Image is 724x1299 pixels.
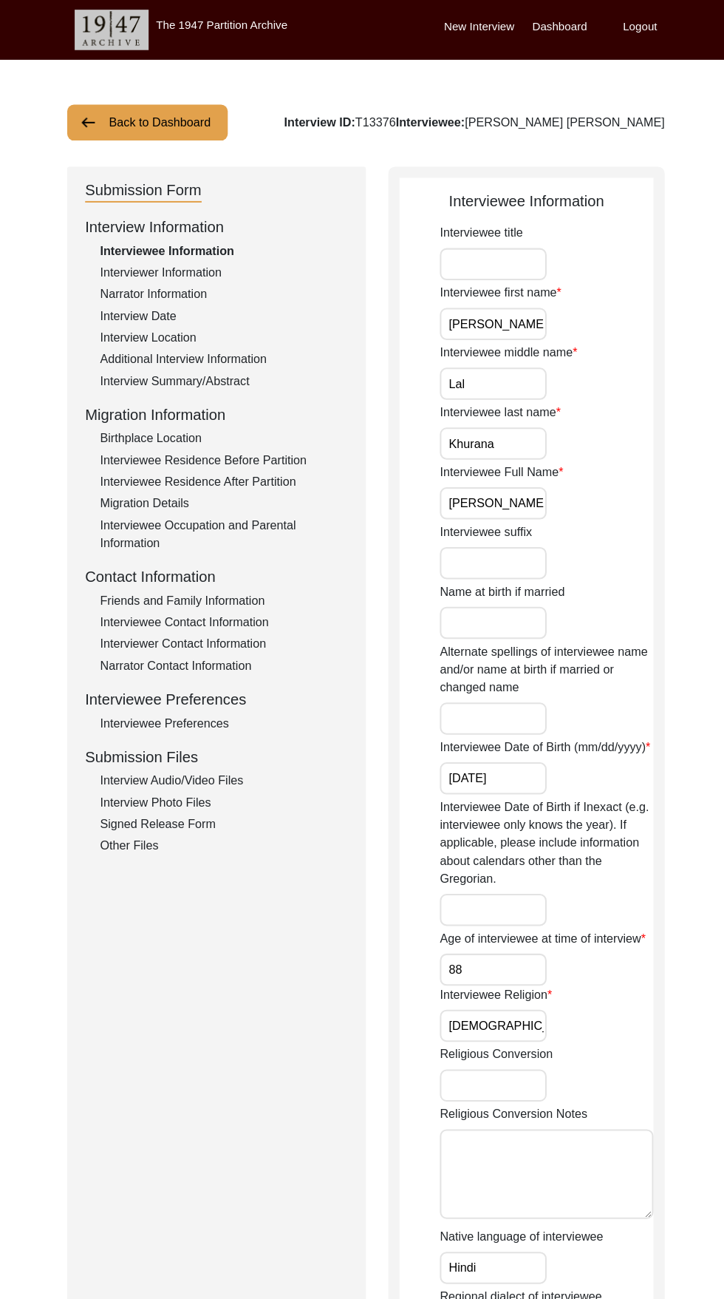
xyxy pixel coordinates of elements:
[99,586,344,603] div: Friends and Family Information
[435,920,639,937] label: Age of interviewee at time of interview
[84,681,344,703] div: Interviewee Preferences
[99,347,344,364] div: Additional Interview Information
[435,1093,581,1111] label: Religious Conversion Notes
[281,115,351,127] b: Interview ID:
[99,807,344,824] div: Signed Release Form
[78,112,96,130] img: arrow-left.png
[435,281,556,299] label: Interviewee first name
[440,18,509,35] label: New Interview
[435,577,559,594] label: Name at birth if married
[281,112,658,130] div: T13376 [PERSON_NAME] [PERSON_NAME]
[84,738,344,760] div: Submission Files
[99,468,344,486] div: Interviewee Residence After Partition
[435,1034,547,1052] label: Religious Conversion
[527,18,581,35] label: Dashboard
[99,607,344,625] div: Interviewee Contact Information
[74,10,147,50] img: header-logo.png
[99,261,344,279] div: Interviewer Information
[99,447,344,464] div: Interviewee Residence Before Partition
[99,240,344,257] div: Interviewee Information
[99,282,344,300] div: Narrator Information
[84,177,199,200] div: Submission Form
[395,188,646,210] div: Interviewee Information
[66,104,225,139] button: Back to Dashboard
[435,399,555,417] label: Interviewee last name
[435,790,646,878] label: Interviewee Date of Birth if Inexact (e.g. interviewee only knows the year). If applicable, pleas...
[435,458,557,476] label: Interviewee Full Name
[435,518,526,535] label: Interviewee suffix
[99,707,344,725] div: Interviewee Preferences
[435,1274,595,1292] label: Regional dialect of interviewee
[99,489,344,507] div: Migration Details
[99,325,344,343] div: Interview Location
[435,340,571,358] label: Interviewee middle name
[99,785,344,803] div: Interview Photo Files
[99,828,344,846] div: Other Files
[99,425,344,443] div: Birthplace Location
[99,764,344,781] div: Interview Audio/Video Files
[99,650,344,668] div: Narrator Contact Information
[435,636,646,689] label: Alternate spellings of interviewee name and/or name at birth if married or changed name
[154,18,284,31] label: The 1947 Partition Archive
[99,628,344,646] div: Interviewer Contact Information
[84,214,344,236] div: Interview Information
[99,511,344,546] div: Interviewee Occupation and Parental Information
[435,222,517,240] label: Interviewee title
[435,1215,597,1232] label: Native language of interviewee
[84,399,344,421] div: Migration Information
[435,975,546,993] label: Interviewee Religion
[84,560,344,582] div: Contact Information
[392,115,460,127] b: Interviewee:
[99,304,344,322] div: Interview Date
[435,730,643,748] label: Interviewee Date of Birth (mm/dd/yyyy)
[99,368,344,386] div: Interview Summary/Abstract
[616,18,650,35] label: Logout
